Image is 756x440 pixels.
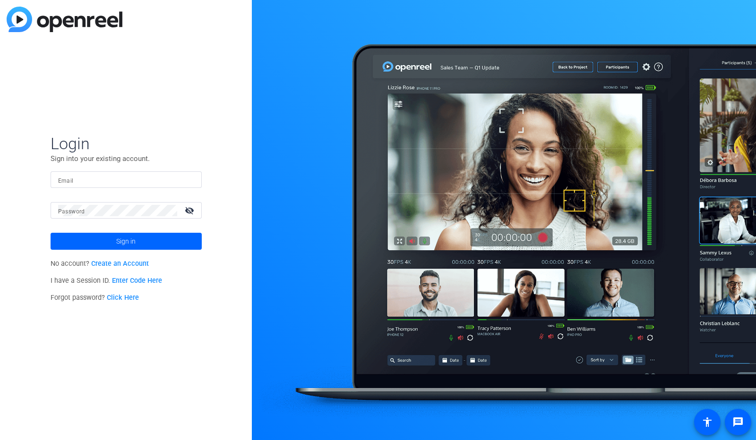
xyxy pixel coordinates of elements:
[51,153,202,164] p: Sign into your existing account.
[179,203,202,217] mat-icon: visibility_off
[58,174,194,186] input: Enter Email Address
[51,277,163,285] span: I have a Session ID.
[58,178,74,184] mat-label: Email
[702,416,713,428] mat-icon: accessibility
[116,229,136,253] span: Sign in
[91,260,149,268] a: Create an Account
[51,134,202,153] span: Login
[112,277,162,285] a: Enter Code Here
[107,294,139,302] a: Click Here
[732,416,744,428] mat-icon: message
[58,208,85,215] mat-label: Password
[51,294,139,302] span: Forgot password?
[7,7,122,32] img: blue-gradient.svg
[51,233,202,250] button: Sign in
[51,260,149,268] span: No account?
